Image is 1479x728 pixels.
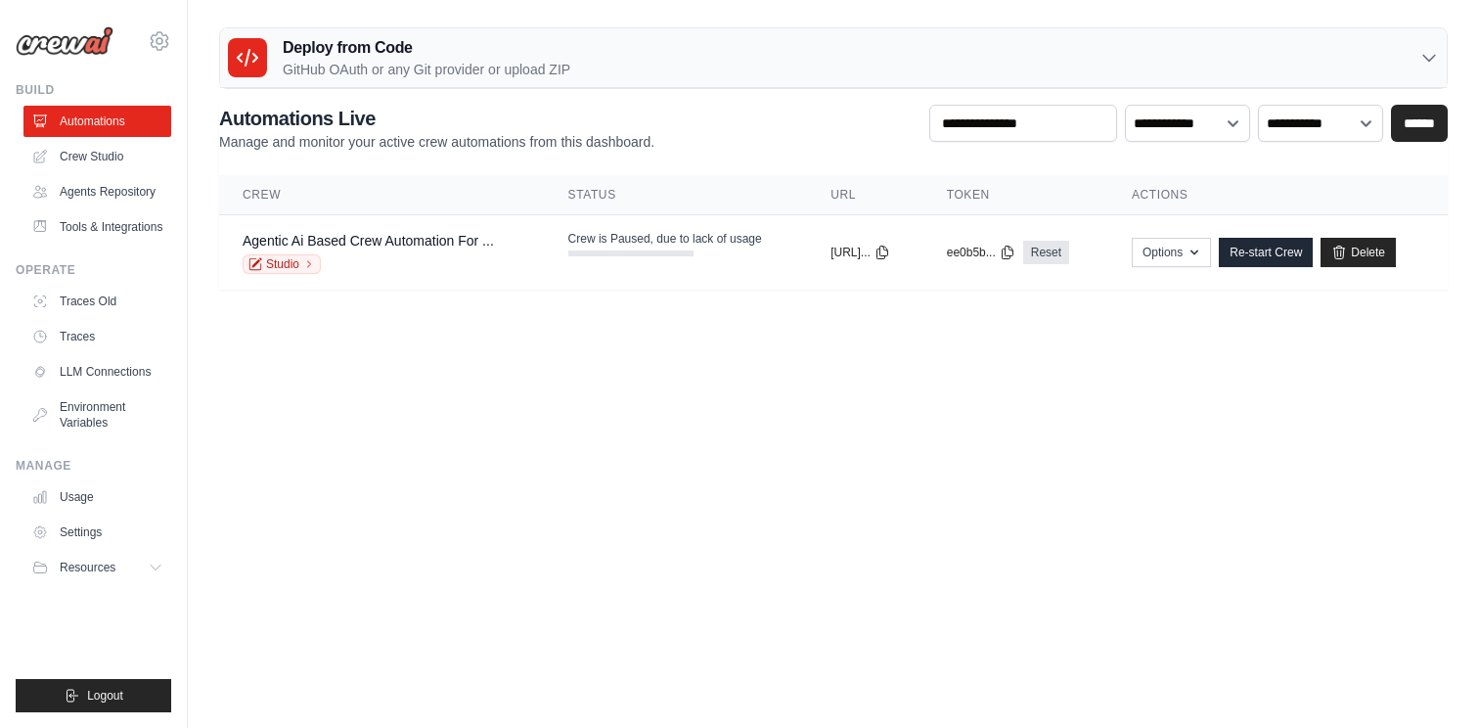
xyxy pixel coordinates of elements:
[243,254,321,274] a: Studio
[219,175,545,215] th: Crew
[568,231,762,247] span: Crew is Paused, due to lack of usage
[23,211,171,243] a: Tools & Integrations
[87,688,123,704] span: Logout
[16,262,171,278] div: Operate
[60,560,115,575] span: Resources
[23,106,171,137] a: Automations
[23,552,171,583] button: Resources
[923,175,1108,215] th: Token
[1219,238,1313,267] a: Re-start Crew
[23,391,171,438] a: Environment Variables
[1108,175,1448,215] th: Actions
[545,175,808,215] th: Status
[947,245,1015,260] button: ee0b5b...
[16,26,113,56] img: Logo
[243,233,494,249] a: Agentic Ai Based Crew Automation For ...
[807,175,923,215] th: URL
[23,517,171,548] a: Settings
[1132,238,1211,267] button: Options
[1023,241,1069,264] a: Reset
[219,105,654,132] h2: Automations Live
[16,679,171,712] button: Logout
[1321,238,1396,267] a: Delete
[23,141,171,172] a: Crew Studio
[23,321,171,352] a: Traces
[23,481,171,513] a: Usage
[219,132,654,152] p: Manage and monitor your active crew automations from this dashboard.
[23,176,171,207] a: Agents Repository
[16,458,171,474] div: Manage
[23,286,171,317] a: Traces Old
[283,36,570,60] h3: Deploy from Code
[23,356,171,387] a: LLM Connections
[283,60,570,79] p: GitHub OAuth or any Git provider or upload ZIP
[16,82,171,98] div: Build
